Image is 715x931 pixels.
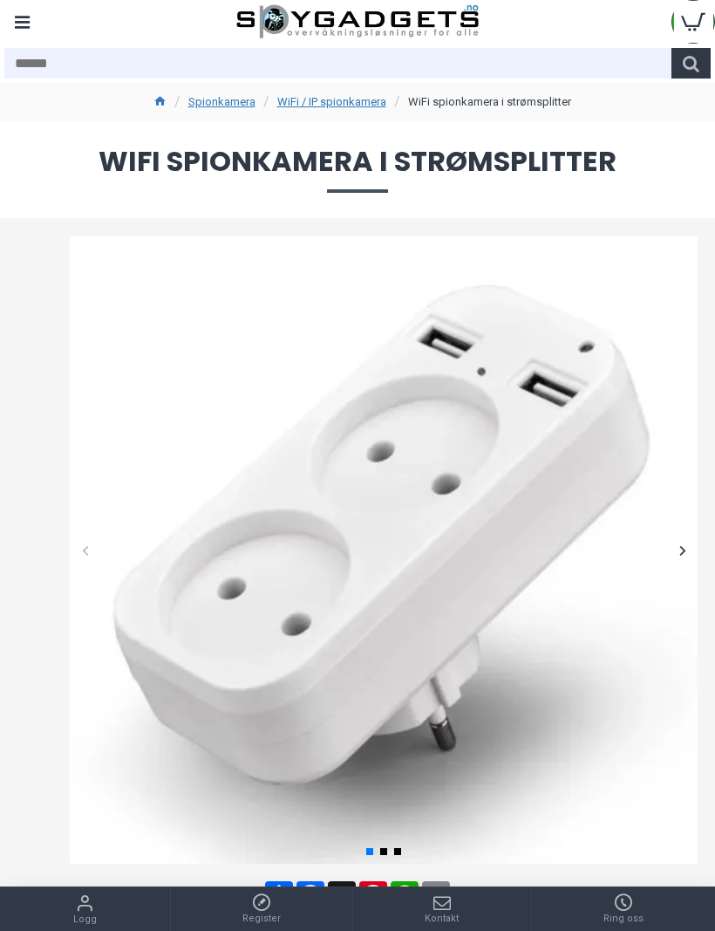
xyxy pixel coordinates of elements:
[188,93,255,111] a: Spionkamera
[263,881,295,909] a: Share
[242,912,281,927] span: Register
[295,881,326,909] a: Facebook
[236,4,479,39] img: SpyGadgets.no
[389,881,420,909] a: WhatsApp
[326,881,357,909] a: X
[603,912,643,927] span: Ring oss
[353,887,531,931] a: Kontakt
[277,93,386,111] a: WiFi / IP spionkamera
[70,236,698,864] img: Strømsplitter med WiFi spionkamera
[420,881,452,909] a: Email
[357,881,389,909] a: Pinterest
[73,913,97,928] span: Logg
[425,912,459,927] span: Kontakt
[17,147,698,192] span: WiFi spionkamera i strømsplitter
[171,887,353,931] a: Register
